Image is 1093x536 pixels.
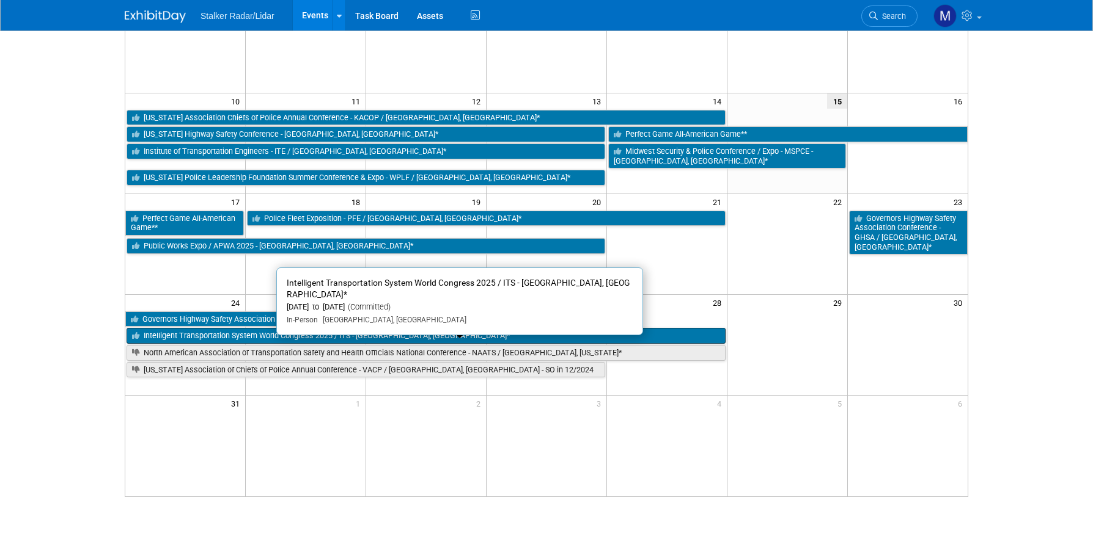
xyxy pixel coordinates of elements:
[127,238,605,254] a: Public Works Expo / APWA 2025 - [GEOGRAPHIC_DATA], [GEOGRAPHIC_DATA]*
[125,311,605,327] a: Governors Highway Safety Association Conference - GHSA / [GEOGRAPHIC_DATA], [GEOGRAPHIC_DATA]*
[287,316,318,324] span: In-Person
[127,345,726,361] a: North American Association of Transportation Safety and Health Officials National Conference - NA...
[230,295,245,310] span: 24
[230,194,245,209] span: 17
[836,396,847,411] span: 5
[125,211,244,236] a: Perfect Game All-American Game**
[878,12,906,21] span: Search
[287,302,633,313] div: [DATE] to [DATE]
[127,143,605,159] a: Institute of Transportation Engineers - ITE / [GEOGRAPHIC_DATA], [GEOGRAPHIC_DATA]*
[127,110,726,126] a: [US_STATE] Association Chiefs of Police Annual Conference - KACOP / [GEOGRAPHIC_DATA], [GEOGRAPHI...
[712,194,727,209] span: 21
[127,170,605,186] a: [US_STATE] Police Leadership Foundation Summer Conference & Expo - WPLF / [GEOGRAPHIC_DATA], [GEO...
[849,211,968,255] a: Governors Highway Safety Association Conference - GHSA / [GEOGRAPHIC_DATA], [GEOGRAPHIC_DATA]*
[827,93,847,109] span: 15
[230,93,245,109] span: 10
[471,194,486,209] span: 19
[608,143,846,168] a: Midwest Security & Police Conference / Expo - MSPCE - [GEOGRAPHIC_DATA], [GEOGRAPHIC_DATA]*
[287,278,630,299] span: Intelligent Transportation System World Congress 2025 / ITS - [GEOGRAPHIC_DATA], [GEOGRAPHIC_DATA]*
[608,126,968,142] a: Perfect Game All-American Game**
[475,396,486,411] span: 2
[595,396,606,411] span: 3
[230,396,245,411] span: 31
[933,4,957,27] img: Mark LaChapelle
[957,396,968,411] span: 6
[952,93,968,109] span: 16
[127,362,605,378] a: [US_STATE] Association of Chiefs of Police Annual Conference - VACP / [GEOGRAPHIC_DATA], [GEOGRAP...
[318,316,466,324] span: [GEOGRAPHIC_DATA], [GEOGRAPHIC_DATA]
[471,93,486,109] span: 12
[712,93,727,109] span: 14
[127,328,726,344] a: Intelligent Transportation System World Congress 2025 / ITS - [GEOGRAPHIC_DATA], [GEOGRAPHIC_DATA]*
[832,194,847,209] span: 22
[716,396,727,411] span: 4
[350,194,366,209] span: 18
[861,5,918,27] a: Search
[201,11,274,21] span: Stalker Radar/Lidar
[591,194,606,209] span: 20
[952,295,968,310] span: 30
[247,211,725,226] a: Police Fleet Exposition - PFE / [GEOGRAPHIC_DATA], [GEOGRAPHIC_DATA]*
[125,10,186,23] img: ExhibitDay
[127,126,605,142] a: [US_STATE] Highway Safety Conference - [GEOGRAPHIC_DATA], [GEOGRAPHIC_DATA]*
[952,194,968,209] span: 23
[591,93,606,109] span: 13
[345,302,391,311] span: (Committed)
[712,295,727,310] span: 28
[355,396,366,411] span: 1
[350,93,366,109] span: 11
[832,295,847,310] span: 29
